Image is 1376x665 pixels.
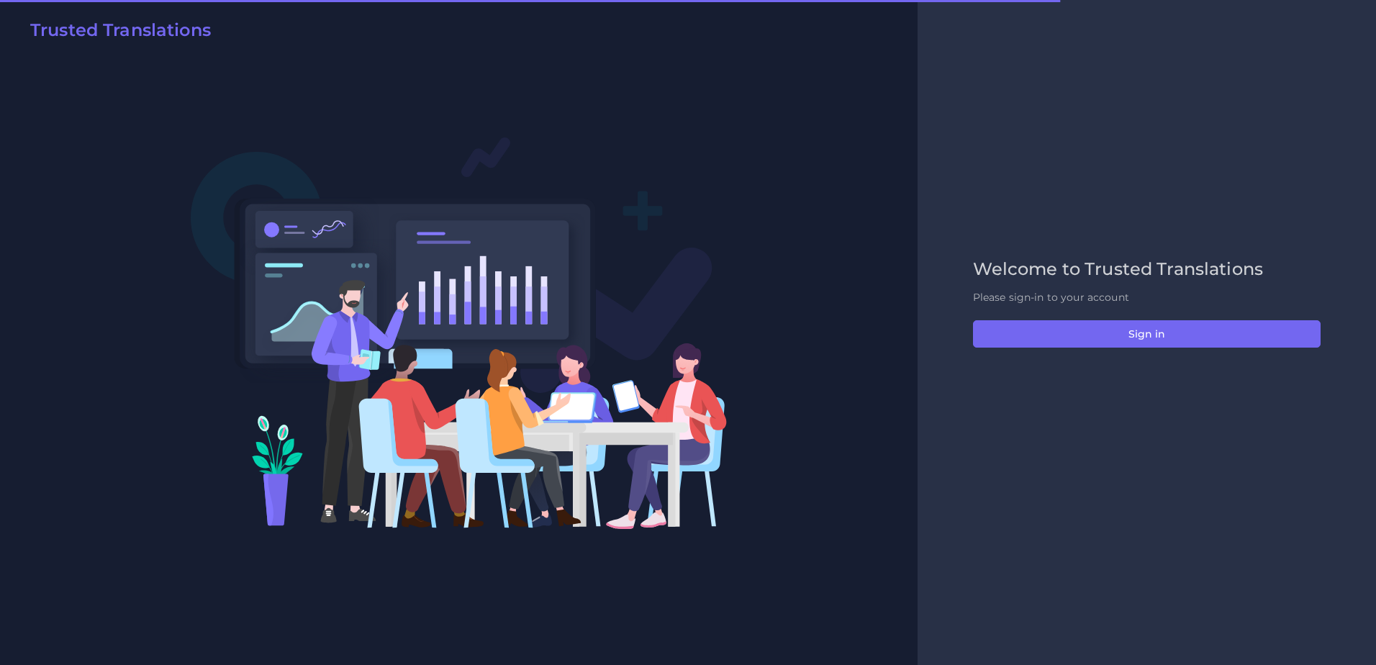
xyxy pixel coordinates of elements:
button: Sign in [973,320,1321,348]
a: Trusted Translations [20,20,211,46]
img: Login V2 [190,136,728,530]
h2: Welcome to Trusted Translations [973,259,1321,280]
h2: Trusted Translations [30,20,211,41]
p: Please sign-in to your account [973,290,1321,305]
